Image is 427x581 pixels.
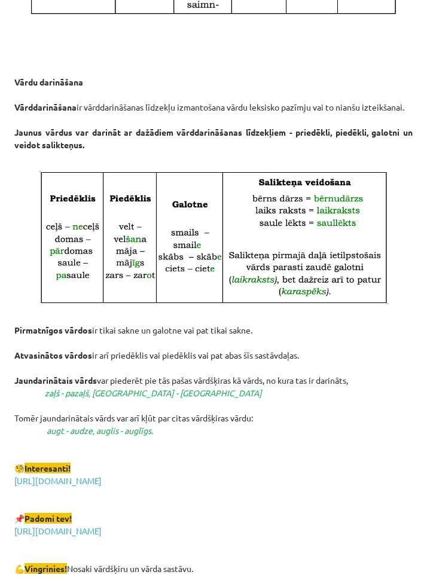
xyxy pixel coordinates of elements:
a: [URL][DOMAIN_NAME] [14,475,102,486]
strong: Vārdu darināšana [14,77,83,87]
a: [URL][DOMAIN_NAME] [14,525,102,536]
strong: Atvasinātos vārdos [14,350,92,360]
strong: Jaundarinātais vārds [14,375,97,386]
strong: Vārddarināšana [14,102,77,112]
strong: Pirmatnīgos vārdos [14,325,92,335]
p: ir vārddarināšanas līdzekļu izmantošana vārdu leksisko pazīmju vai to nianšu izteikšanai. [14,63,413,164]
em: zaļš - pazaļš, [GEOGRAPHIC_DATA] - [GEOGRAPHIC_DATA] [45,387,262,398]
em: augt - audze, auglis - auglīgs. [47,425,153,436]
strong: Jaunus vārdus var darināt ar dažādiem vārddarināšanas līdzekļiem - priedēkli, piedēkli, galotni u... [14,127,413,150]
span: Interesanti! [25,463,71,473]
span: Vingrinies! [25,563,67,574]
p: ir tikai sakne un galotne vai pat tikai sakne. ir arī priedēklis vai piedēklis vai pat abas šīs s... [14,311,413,575]
span: Padomi tev! [25,513,72,524]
